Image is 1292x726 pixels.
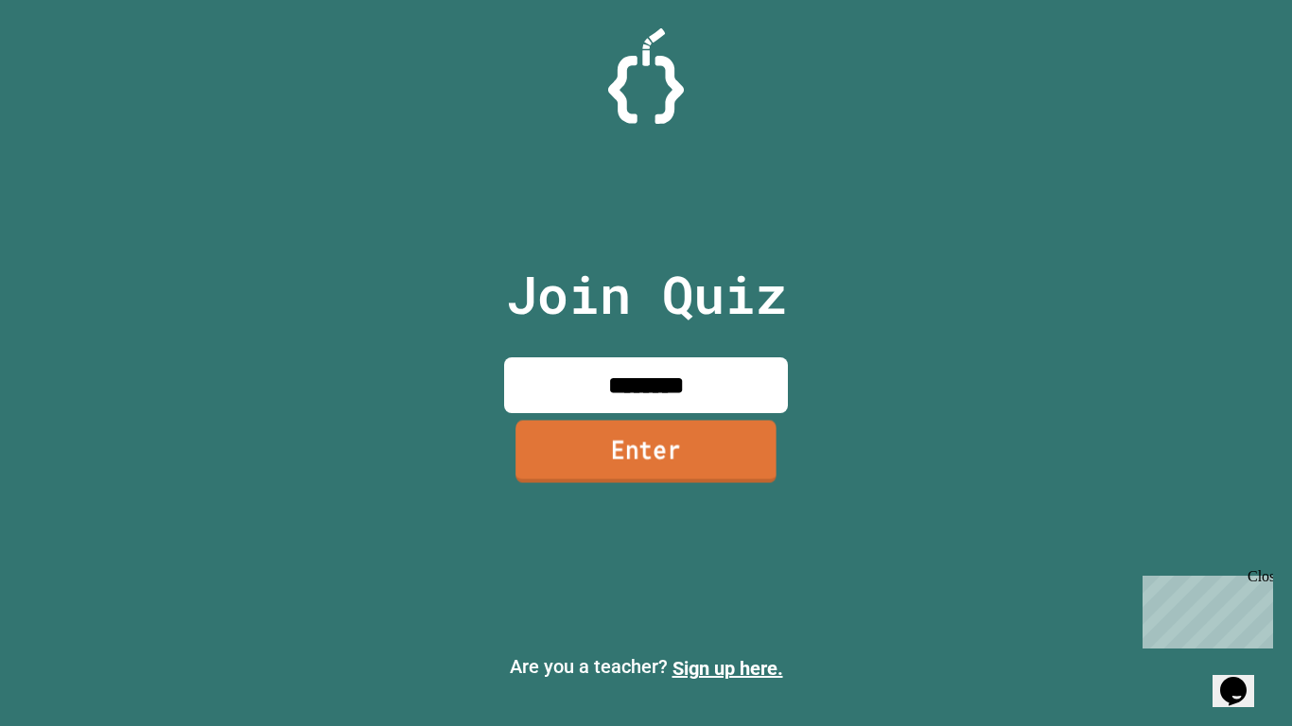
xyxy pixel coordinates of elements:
a: Sign up here. [672,657,783,680]
iframe: chat widget [1135,568,1273,648]
p: Are you a teacher? [15,652,1277,683]
p: Join Quiz [506,255,787,334]
img: Logo.svg [608,28,684,124]
div: Chat with us now!Close [8,8,131,120]
a: Enter [515,421,777,483]
iframe: chat widget [1213,650,1273,707]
